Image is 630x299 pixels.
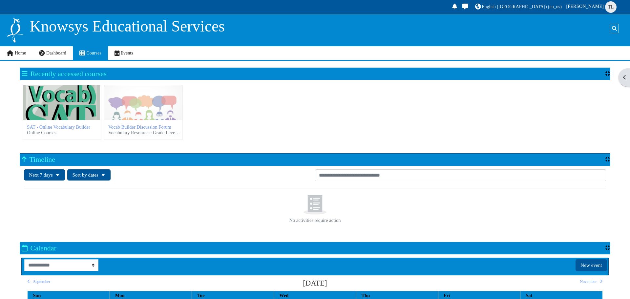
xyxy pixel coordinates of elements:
div: Show / hide the block [605,71,610,76]
a: User menu [565,1,619,13]
a: Toggle messaging drawer There are 0 unread conversations [461,2,471,12]
span: Dashboard [46,51,66,55]
button: Sort timeline items [67,169,110,181]
p: No activities require action [21,218,608,223]
button: New event [576,259,607,271]
span: Thu [362,293,370,298]
button: Filter timeline by date [24,169,65,181]
nav: Site links [6,46,139,60]
span: Tue [197,293,205,298]
a: Dashboard [32,46,73,60]
span: Sat [526,293,532,298]
span: Sun [33,293,41,298]
span: Vocabulary Resources: Grade Level, PSAT, SAT [108,130,181,136]
span: September [33,279,50,284]
span: [PERSON_NAME] [566,4,604,9]
span: Online Courses [27,130,56,136]
h2: Calendar [22,244,56,252]
span: Sort by dates [73,172,98,178]
span: Mon [115,293,125,298]
h2: Timeline [22,155,55,163]
span: November [580,279,597,284]
span: Tina Le [605,1,617,13]
img: Logo [6,17,25,43]
span: English ([GEOGRAPHIC_DATA]) ‎(en_us)‎ [482,4,562,9]
span: Events [120,51,133,55]
a: English ([GEOGRAPHIC_DATA]) ‎(en_us)‎ [474,2,563,12]
div: Show notification window with no new notifications [450,2,459,12]
a: September [27,279,171,285]
a: Courses [73,46,108,60]
div: Show / hide the block [605,157,610,162]
span: Courses [86,51,101,55]
span: Next 7 days [29,172,53,178]
div: Show / hide the block [605,245,610,250]
p: Knowsys Educational Services [30,17,225,36]
span: Fri [444,293,450,298]
i: Toggle messaging drawer [462,4,469,9]
a: SAT - Online Vocabulary Builder [27,124,90,130]
span: Home [15,51,26,55]
h4: [DATE] [171,279,459,288]
a: November [459,279,602,285]
a: Vocab Builder Discussion Forum [108,124,171,130]
a: Events [108,46,140,60]
h2: Recently accessed courses [22,70,106,78]
span: Wed [279,293,288,298]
